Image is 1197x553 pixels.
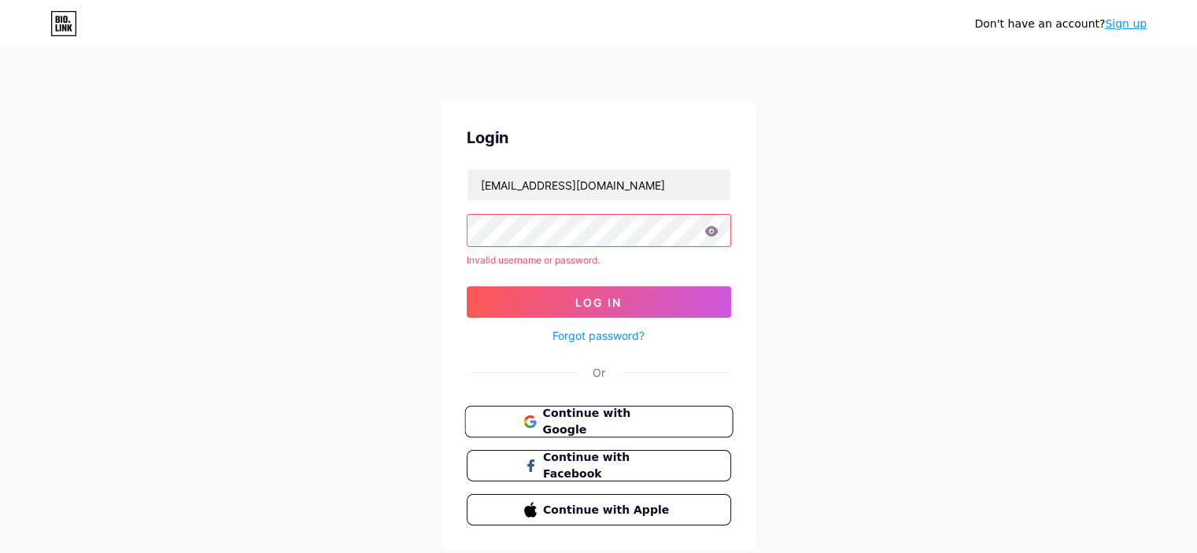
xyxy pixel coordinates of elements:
[974,16,1147,32] div: Don't have an account?
[1105,17,1147,30] a: Sign up
[543,449,673,482] span: Continue with Facebook
[467,286,731,318] button: Log In
[543,502,673,518] span: Continue with Apple
[467,253,731,267] div: Invalid username or password.
[467,494,731,525] button: Continue with Apple
[467,169,730,201] input: Username
[467,450,731,481] button: Continue with Facebook
[552,327,645,344] a: Forgot password?
[575,296,622,309] span: Log In
[542,405,674,439] span: Continue with Google
[593,364,605,381] div: Or
[464,406,733,438] button: Continue with Google
[467,406,731,437] a: Continue with Google
[467,126,731,149] div: Login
